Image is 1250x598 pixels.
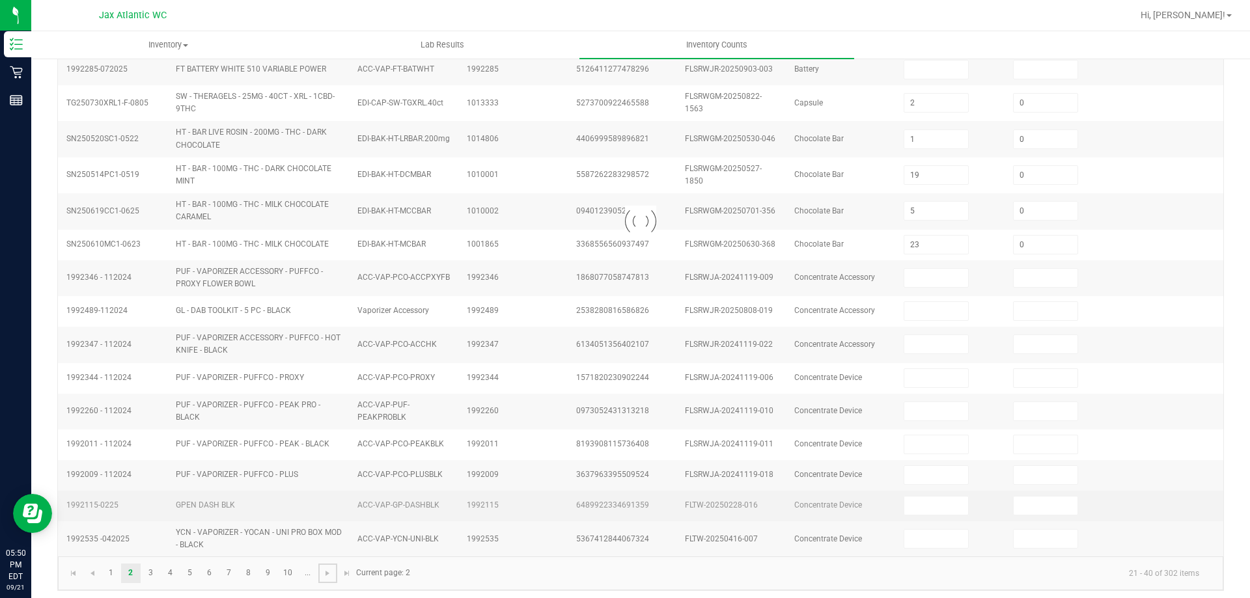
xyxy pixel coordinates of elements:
[13,494,52,533] iframe: Resource center
[6,547,25,582] p: 05:50 PM EDT
[305,31,579,59] a: Lab Results
[1141,10,1225,20] span: Hi, [PERSON_NAME]!
[161,564,180,583] a: Page 4
[403,39,482,51] span: Lab Results
[87,568,98,578] span: Go to the previous page
[121,564,140,583] a: Page 2
[180,564,199,583] a: Page 5
[669,39,765,51] span: Inventory Counts
[10,38,23,51] inline-svg: Inventory
[279,564,298,583] a: Page 10
[31,31,305,59] a: Inventory
[58,556,1223,590] kendo-pager: Current page: 2
[322,568,333,578] span: Go to the next page
[68,568,79,578] span: Go to the first page
[337,564,356,583] a: Go to the last page
[64,564,83,583] a: Go to the first page
[6,582,25,592] p: 09/21
[258,564,277,583] a: Page 9
[418,562,1210,584] kendo-pager-info: 21 - 40 of 302 items
[219,564,238,583] a: Page 7
[32,39,305,51] span: Inventory
[318,564,337,583] a: Go to the next page
[342,568,352,578] span: Go to the last page
[298,564,317,583] a: Page 11
[10,94,23,107] inline-svg: Reports
[83,564,102,583] a: Go to the previous page
[102,564,120,583] a: Page 1
[200,564,219,583] a: Page 6
[239,564,258,583] a: Page 8
[99,10,167,21] span: Jax Atlantic WC
[141,564,160,583] a: Page 3
[10,66,23,79] inline-svg: Retail
[579,31,854,59] a: Inventory Counts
